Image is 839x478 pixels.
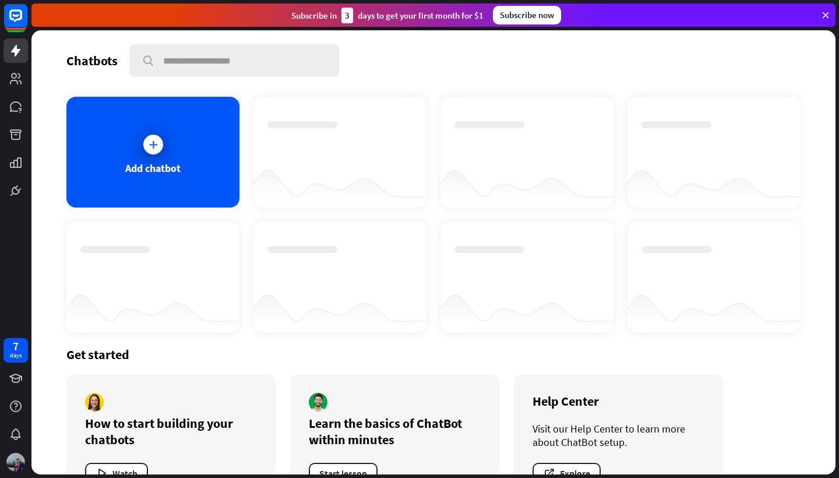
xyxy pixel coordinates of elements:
a: 7 days [3,338,28,363]
div: Learn the basics of ChatBot within minutes [309,415,481,448]
div: days [10,352,22,360]
div: How to start building your chatbots [85,415,258,448]
button: Open LiveChat chat widget [9,5,44,40]
img: author [85,393,104,412]
div: Chatbots [66,52,118,69]
div: Add chatbot [125,161,181,175]
div: 3 [341,8,353,23]
div: Subscribe now [493,6,561,24]
div: Help Center [533,393,705,409]
div: Get started [66,346,801,363]
div: Visit our Help Center to learn more about ChatBot setup. [533,422,705,449]
div: 7 [13,341,19,352]
img: author [309,393,327,412]
div: Subscribe in days to get your first month for $1 [291,8,484,23]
